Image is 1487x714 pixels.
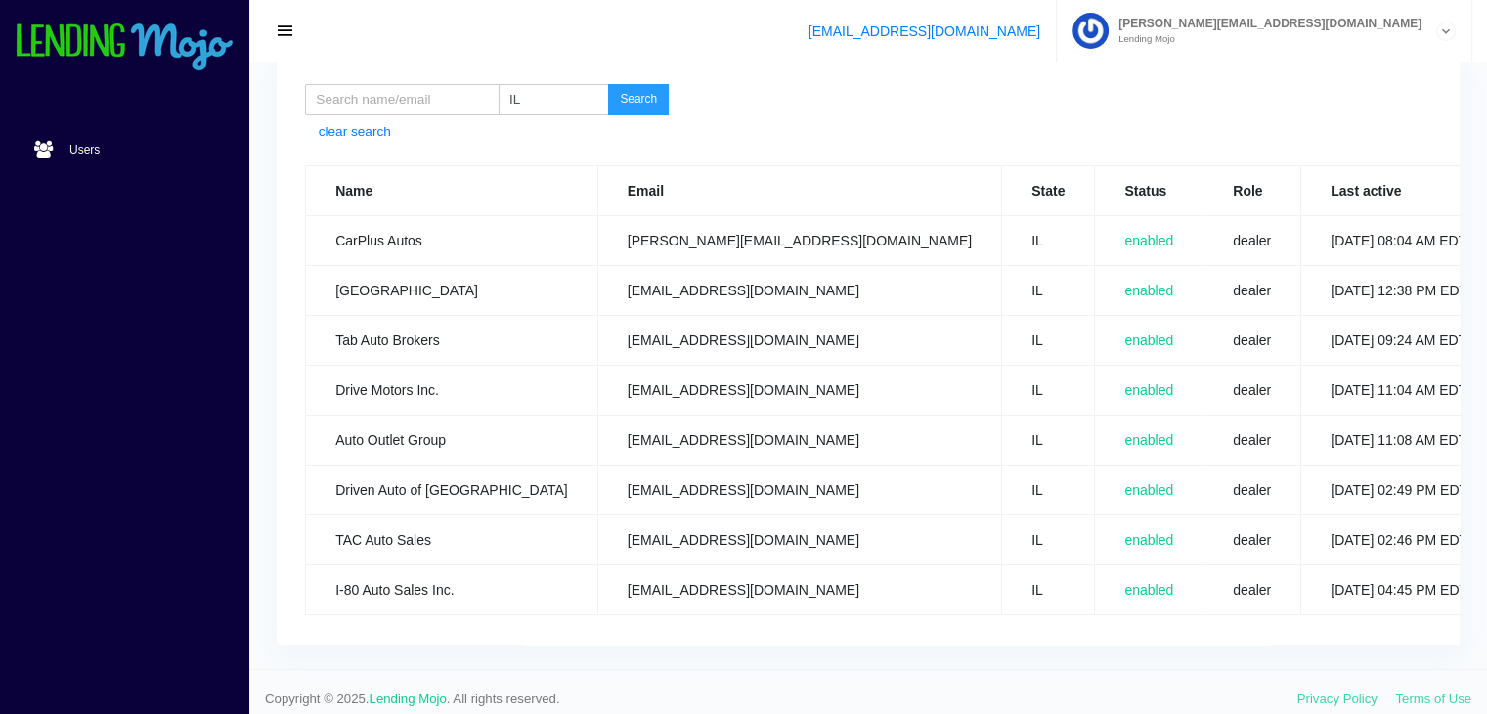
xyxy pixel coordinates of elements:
td: dealer [1203,466,1301,515]
td: IL [1002,515,1095,565]
span: Users [69,144,100,156]
span: [PERSON_NAME][EMAIL_ADDRESS][DOMAIN_NAME] [1109,18,1421,29]
th: State [1002,166,1095,216]
td: dealer [1203,565,1301,615]
span: enabled [1124,333,1173,348]
td: Drive Motors Inc. [306,366,598,416]
span: enabled [1124,283,1173,298]
span: enabled [1124,432,1173,448]
td: [GEOGRAPHIC_DATA] [306,266,598,316]
th: Name [306,166,598,216]
td: [EMAIL_ADDRESS][DOMAIN_NAME] [597,515,1001,565]
th: Role [1203,166,1301,216]
td: dealer [1203,216,1301,266]
span: enabled [1124,482,1173,498]
td: IL [1002,466,1095,515]
th: Status [1095,166,1203,216]
td: dealer [1203,416,1301,466]
td: Tab Auto Brokers [306,316,598,366]
td: I-80 Auto Sales Inc. [306,565,598,615]
td: [PERSON_NAME][EMAIL_ADDRESS][DOMAIN_NAME] [597,216,1001,266]
td: IL [1002,416,1095,466]
td: [EMAIL_ADDRESS][DOMAIN_NAME] [597,366,1001,416]
small: Lending Mojo [1109,34,1421,44]
td: dealer [1203,515,1301,565]
span: enabled [1124,532,1173,548]
a: Privacy Policy [1297,692,1378,706]
span: enabled [1124,582,1173,598]
td: Auto Outlet Group [306,416,598,466]
input: Search name/email [305,84,499,115]
td: Driven Auto of [GEOGRAPHIC_DATA] [306,466,598,515]
span: Copyright © 2025. . All rights reserved. [265,690,1297,709]
td: [EMAIL_ADDRESS][DOMAIN_NAME] [597,565,1001,615]
a: clear search [319,122,391,142]
td: IL [1002,565,1095,615]
a: Terms of Use [1395,692,1471,706]
button: Search [608,84,669,115]
td: [EMAIL_ADDRESS][DOMAIN_NAME] [597,266,1001,316]
img: Profile image [1072,13,1109,49]
td: [EMAIL_ADDRESS][DOMAIN_NAME] [597,416,1001,466]
td: IL [1002,216,1095,266]
td: CarPlus Autos [306,216,598,266]
td: IL [1002,266,1095,316]
td: IL [1002,316,1095,366]
th: Email [597,166,1001,216]
td: TAC Auto Sales [306,515,598,565]
img: logo-small.png [15,23,235,72]
td: dealer [1203,266,1301,316]
span: enabled [1124,382,1173,398]
td: [EMAIL_ADDRESS][DOMAIN_NAME] [597,466,1001,515]
td: [EMAIL_ADDRESS][DOMAIN_NAME] [597,316,1001,366]
td: dealer [1203,366,1301,416]
a: Lending Mojo [370,692,447,706]
a: [EMAIL_ADDRESS][DOMAIN_NAME] [809,23,1040,39]
td: IL [1002,366,1095,416]
td: dealer [1203,316,1301,366]
input: State [499,84,609,115]
span: enabled [1124,233,1173,248]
